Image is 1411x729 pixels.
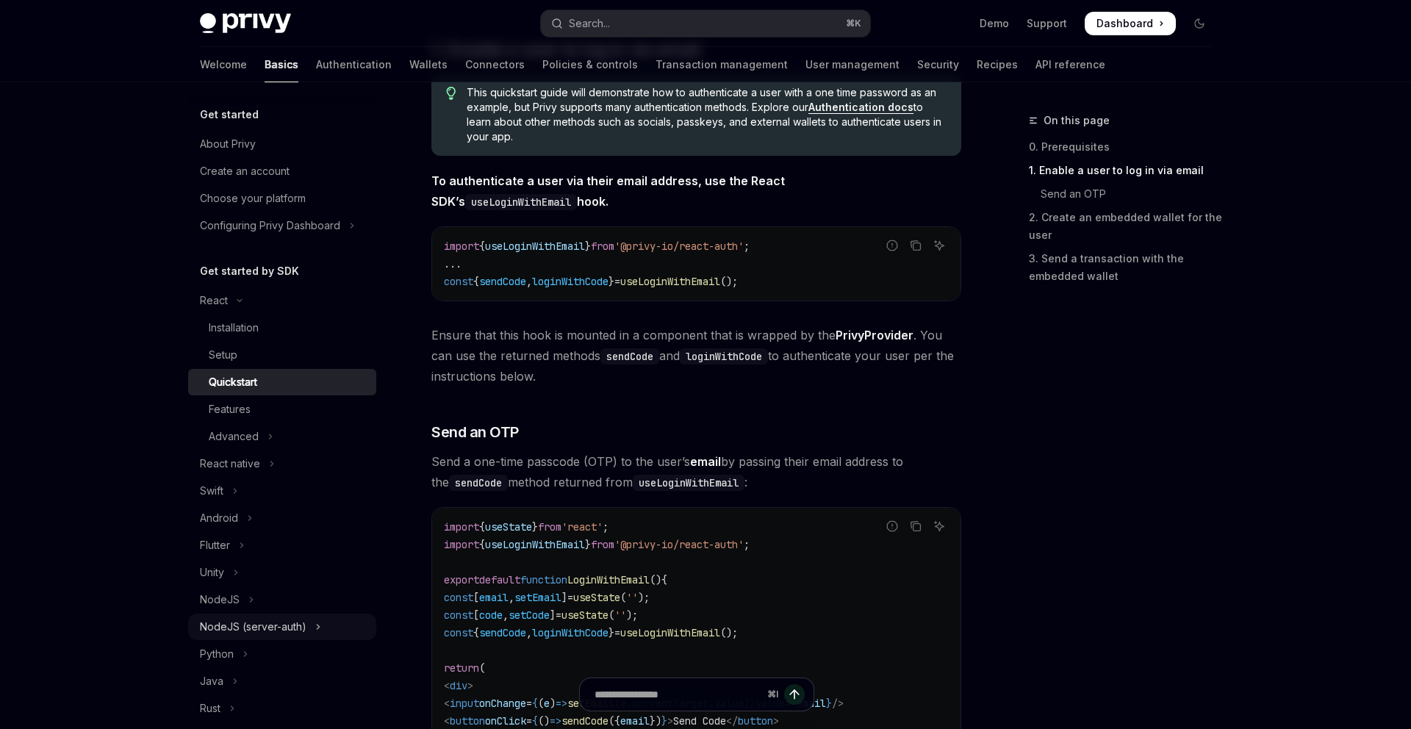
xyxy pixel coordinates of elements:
div: Choose your platform [200,190,306,207]
button: Toggle Android section [188,505,376,531]
span: default [479,573,520,586]
div: Rust [200,700,220,717]
span: 'react' [561,520,603,534]
span: setCode [509,608,550,622]
span: () [650,573,661,586]
span: [ [473,608,479,622]
span: = [614,626,620,639]
span: useLoginWithEmail [485,538,585,551]
div: Unity [200,564,224,581]
span: import [444,240,479,253]
button: Toggle Configuring Privy Dashboard section [188,212,376,239]
span: ; [744,538,750,551]
button: Send message [784,684,805,705]
a: Policies & controls [542,47,638,82]
span: useState [573,591,620,604]
a: Choose your platform [188,185,376,212]
a: Support [1027,16,1067,31]
span: } [585,240,591,253]
code: sendCode [449,475,508,491]
button: Ask AI [930,236,949,255]
div: Android [200,509,238,527]
span: from [538,520,561,534]
span: '@privy-io/react-auth' [614,538,744,551]
a: Installation [188,315,376,341]
a: Quickstart [188,369,376,395]
span: ; [744,240,750,253]
a: Wallets [409,47,448,82]
span: email [479,591,509,604]
a: Send an OTP [1029,182,1223,206]
a: Recipes [977,47,1018,82]
div: Swift [200,482,223,500]
span: { [473,275,479,288]
span: sendCode [479,275,526,288]
code: sendCode [600,348,659,364]
a: 2. Create an embedded wallet for the user [1029,206,1223,247]
a: Demo [980,16,1009,31]
span: } [532,520,538,534]
button: Copy the contents from the code block [906,236,925,255]
a: About Privy [188,131,376,157]
button: Toggle Swift section [188,478,376,504]
span: loginWithCode [532,626,608,639]
span: sendCode [479,626,526,639]
span: function [520,573,567,586]
a: Connectors [465,47,525,82]
button: Toggle Unity section [188,559,376,586]
div: Installation [209,319,259,337]
span: } [585,538,591,551]
code: loginWithCode [680,348,768,364]
code: useLoginWithEmail [465,194,577,210]
span: '@privy-io/react-auth' [614,240,744,253]
a: Authentication docs [808,101,913,114]
span: } [608,626,614,639]
a: Transaction management [656,47,788,82]
h5: Get started by SDK [200,262,299,280]
span: useState [485,520,532,534]
h5: Get started [200,106,259,123]
span: useLoginWithEmail [485,240,585,253]
strong: To authenticate a user via their email address, use the React SDK’s hook. [431,173,785,209]
div: React native [200,455,260,473]
a: PrivyProvider [836,328,913,343]
div: Quickstart [209,373,257,391]
div: React [200,292,228,309]
span: This quickstart guide will demonstrate how to authenticate a user with a one time password as an ... [467,85,947,144]
span: Send a one-time passcode (OTP) to the user’s by passing their email address to the method returne... [431,451,961,492]
a: Authentication [316,47,392,82]
span: ] [550,608,556,622]
a: User management [805,47,900,82]
span: ... [444,257,462,270]
img: dark logo [200,13,291,34]
div: Features [209,401,251,418]
button: Toggle Python section [188,641,376,667]
span: ( [479,661,485,675]
code: useLoginWithEmail [633,475,744,491]
a: Security [917,47,959,82]
button: Ask AI [930,517,949,536]
span: LoginWithEmail [567,573,650,586]
button: Toggle Rust section [188,695,376,722]
span: , [526,275,532,288]
span: const [444,591,473,604]
button: Report incorrect code [883,236,902,255]
span: return [444,661,479,675]
a: 1. Enable a user to log in via email [1029,159,1223,182]
div: Create an account [200,162,290,180]
input: Ask a question... [595,678,761,711]
a: 0. Prerequisites [1029,135,1223,159]
button: Toggle NodeJS section [188,586,376,613]
span: = [556,608,561,622]
button: Copy the contents from the code block [906,517,925,536]
span: ); [626,608,638,622]
div: NodeJS [200,591,240,608]
span: ); [638,591,650,604]
div: Java [200,672,223,690]
span: export [444,573,479,586]
span: const [444,608,473,622]
div: Configuring Privy Dashboard [200,217,340,234]
span: (); [720,275,738,288]
span: (); [720,626,738,639]
span: import [444,520,479,534]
